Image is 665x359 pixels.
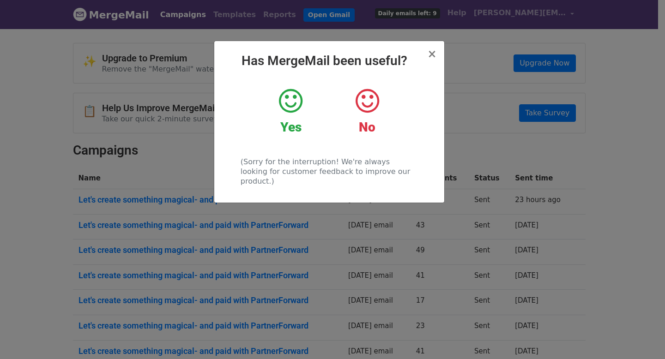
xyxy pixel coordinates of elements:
[427,48,436,60] button: Close
[280,120,302,135] strong: Yes
[427,48,436,60] span: ×
[260,87,322,135] a: Yes
[222,53,437,69] h2: Has MergeMail been useful?
[241,157,417,186] p: (Sorry for the interruption! We're always looking for customer feedback to improve our product.)
[359,120,375,135] strong: No
[336,87,398,135] a: No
